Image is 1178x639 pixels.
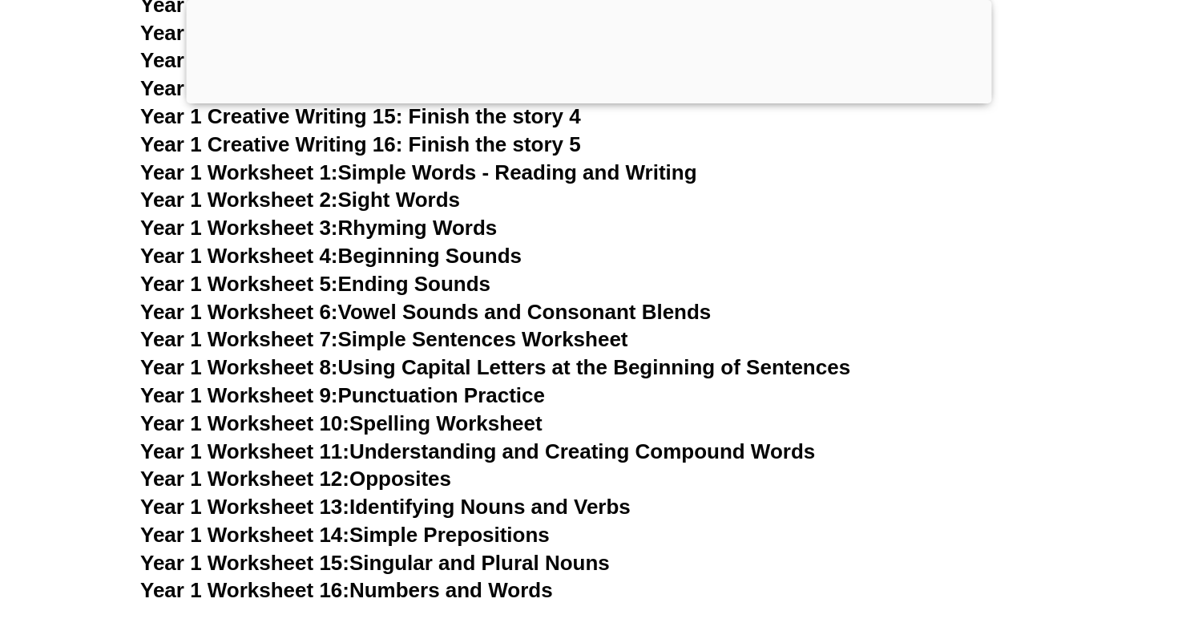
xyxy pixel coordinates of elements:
span: Year 1 Worksheet 2: [140,188,338,212]
a: Year 1 Creative Writing 14: Finish the story 3 [140,76,581,100]
a: Year 1 Worksheet 7:Simple Sentences Worksheet [140,327,628,351]
a: Year 1 Worksheet 12:Opposites [140,467,451,491]
a: Year 1 Worksheet 10:Spelling Worksheet [140,411,543,435]
span: Year 1 Worksheet 13: [140,495,349,519]
span: Year 1 Worksheet 14: [140,523,349,547]
span: Year 1 Worksheet 9: [140,383,338,407]
a: Year 1 Worksheet 9:Punctuation Practice [140,383,545,407]
span: Year 1 Worksheet 1: [140,160,338,184]
a: Year 1 Worksheet 3:Rhyming Words [140,216,497,240]
span: Year 1 Worksheet 8: [140,355,338,379]
a: Year 1 Creative Writing 12: Writing to a text stimulus 5 [140,21,674,45]
span: Year 1 Worksheet 10: [140,411,349,435]
a: Year 1 Worksheet 16:Numbers and Words [140,578,553,602]
span: Year 1 Worksheet 15: [140,551,349,575]
span: Year 1 Worksheet 5: [140,272,338,296]
a: Year 1 Creative Writing 16: Finish the story 5 [140,132,581,156]
a: Year 1 Worksheet 4:Beginning Sounds [140,244,522,268]
a: Year 1 Worksheet 11:Understanding and Creating Compound Words [140,439,815,463]
span: Year 1 Worksheet 6: [140,300,338,324]
a: Year 1 Creative Writing 15: Finish the story 4 [140,104,581,128]
span: Year 1 Worksheet 16: [140,578,349,602]
span: Year 1 Worksheet 7: [140,327,338,351]
iframe: Chat Widget [903,458,1178,639]
span: Year 1 Worksheet 4: [140,244,338,268]
span: Year 1 Worksheet 12: [140,467,349,491]
a: Year 1 Worksheet 1:Simple Words - Reading and Writing [140,160,697,184]
a: Year 1 Worksheet 13:Identifying Nouns and Verbs [140,495,631,519]
a: Year 1 Worksheet 5:Ending Sounds [140,272,490,296]
a: Year 1 Worksheet 15:Singular and Plural Nouns [140,551,610,575]
span: Year 1 Worksheet 3: [140,216,338,240]
span: Year 1 Worksheet 11: [140,439,349,463]
a: Year 1 Worksheet 8:Using Capital Letters at the Beginning of Sentences [140,355,850,379]
a: Year 1 Creative Writing 13: Finish the story 2 [140,48,581,72]
a: Year 1 Worksheet 2:Sight Words [140,188,460,212]
a: Year 1 Worksheet 6:Vowel Sounds and Consonant Blends [140,300,711,324]
a: Year 1 Worksheet 14:Simple Prepositions [140,523,550,547]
